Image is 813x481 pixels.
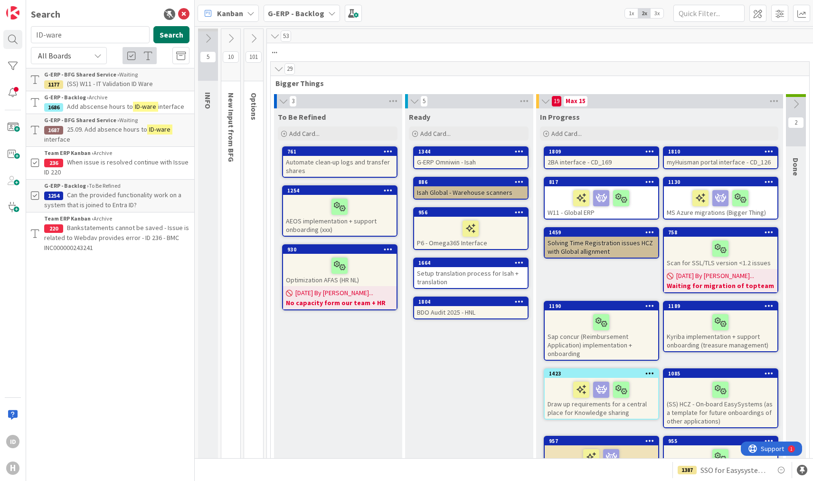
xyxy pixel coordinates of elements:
div: BDO Audit 2025 - HNL [414,306,528,318]
div: 1189Kyriba implementation + support onboarding (treasure management) [664,302,777,351]
div: myHuisman portal interface - CD_126 [664,156,777,168]
div: 1085 [668,370,777,377]
div: Search [31,7,60,21]
span: interface [44,135,70,144]
div: 758Scan for SSL/TLS version <1.2 issues [664,228,777,269]
div: 1254 [44,192,63,200]
div: 1190 [545,302,658,310]
span: Bigger Things [275,78,797,88]
span: INFO [203,92,213,109]
div: 1686 [44,103,63,112]
span: (SS) W11 - IT Validation ID Ware [67,79,153,88]
div: Setup translation process for Isah + translation [414,267,528,288]
a: G-ERP - Backlog ›To Be Refined1254Can the provided functionality work on a system that is joined ... [26,179,194,212]
div: 761Automate clean-up logs and transfer shares [283,147,397,177]
div: Archive [44,214,189,223]
a: 1804BDO Audit 2025 - HNL [413,297,529,319]
a: 1189Kyriba implementation + support onboarding (treasure management) [663,301,778,352]
div: Solving Time Registration issues HCZ with Global allignment [545,237,658,258]
b: G-ERP - BFG Shared Service › [44,71,119,78]
div: 1810 [664,147,777,156]
a: Team ERP Kanban ›Archive236When issue is resolved continue with Issue ID 220 [26,147,194,179]
div: 1254AEOS implementation + support onboarding (xxx) [283,186,397,236]
div: 1190 [549,303,658,309]
img: Visit kanbanzone.com [6,6,19,19]
a: 1085(SS) HCZ - On-board EasySystems (as a template for future onboardings of other applications) [663,368,778,428]
span: Add abscense hours to [67,102,133,111]
span: 10 [223,51,239,63]
div: 1344 [414,147,528,156]
div: 1459 [545,228,658,237]
span: 25.09. Add absence hours to [67,125,147,134]
b: Waiting for migration of topteam [667,281,775,290]
div: 1459Solving Time Registration issues HCZ with Global allignment [545,228,658,258]
div: 1344G-ERP Omniwin - Isah [414,147,528,168]
span: Bankstatements cannot be saved - Issue is related to Webdav provides error - ID 236 - BMC INC0000... [44,223,189,252]
div: AEOS implementation + support onboarding (xxx) [283,195,397,236]
div: 1254 [287,187,397,194]
div: 236 [44,159,63,167]
b: G-ERP - BFG Shared Service › [44,116,119,124]
div: To Be Refined [44,182,189,190]
div: W11 - Global ERP [545,186,658,219]
span: Support [20,1,43,13]
span: 29 [284,63,295,75]
span: 101 [246,51,262,63]
div: 956P6 - Omega365 Interface [414,208,528,249]
div: P6 - Omega365 Interface [414,217,528,249]
a: 758Scan for SSL/TLS version <1.2 issues[DATE] By [PERSON_NAME]...Waiting for migration of topteam [663,227,778,293]
b: G-ERP - Backlog › [44,94,89,101]
div: 955 [668,438,777,444]
b: Team ERP Kanban › [44,215,94,222]
div: ID [6,435,19,448]
span: 2 [788,117,804,128]
div: 886Isah Global - Warehouse scanners [414,178,528,199]
span: 5 [420,96,428,107]
div: 1459 [549,229,658,236]
div: 886 [414,178,528,186]
div: 956 [418,209,528,216]
div: 930Optimization AFAS (HR NL) [283,245,397,286]
div: Sap concur (Reimbursement Application) implementation + onboarding [545,310,658,360]
div: 1254 [283,186,397,195]
div: 930 [287,246,397,253]
div: 18092BA interface - CD_169 [545,147,658,168]
div: 956 [414,208,528,217]
div: 957 [549,438,658,444]
a: G-ERP - BFG Shared Service ›Waiting168725.09. Add absence hours toID-wareinterface [26,114,194,147]
div: 1177 [44,80,63,89]
div: 955 [664,437,777,445]
span: 1x [625,9,638,18]
a: 1130MS Azure migrations (Bigger Thing) [663,177,778,220]
div: Scan for SSL/TLS version <1.2 issues [664,237,777,269]
div: 1130 [664,178,777,186]
span: Ready [409,112,430,122]
div: MS Azure migrations (Bigger Thing) [664,186,777,219]
div: 1809 [549,148,658,155]
span: Can the provided functionality work on a system that is joined to Entra ID? [44,191,181,209]
div: 1687 [44,126,63,135]
span: New Input from BFG [227,93,236,162]
div: 817 [545,178,658,186]
div: 1130MS Azure migrations (Bigger Thing) [664,178,777,219]
div: 220 [44,224,63,233]
div: Waiting [44,70,189,79]
span: To Be Refined [278,112,326,122]
a: 817W11 - Global ERP [544,177,659,220]
a: 1810myHuisman portal interface - CD_126 [663,146,778,169]
a: 18092BA interface - CD_169 [544,146,659,169]
a: 956P6 - Omega365 Interface [413,207,529,250]
a: G-ERP - BFG Shared Service ›Waiting1177(SS) W11 - IT Validation ID Ware [26,68,194,91]
div: 1 [49,4,52,11]
div: 758 [668,229,777,236]
div: Draw up requirements for a central place for Knowledge sharing [545,378,658,419]
div: Isah Global - Warehouse scanners [414,186,528,199]
mark: ID-ware [147,125,172,135]
div: 1423 [545,369,658,378]
span: In Progress [540,112,580,122]
div: 1423Draw up requirements for a central place for Knowledge sharing [545,369,658,419]
div: Archive [44,93,189,102]
a: 1664Setup translation process for Isah + translation [413,258,529,289]
span: Add Card... [289,129,320,138]
b: Team ERP Kanban › [44,149,94,156]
